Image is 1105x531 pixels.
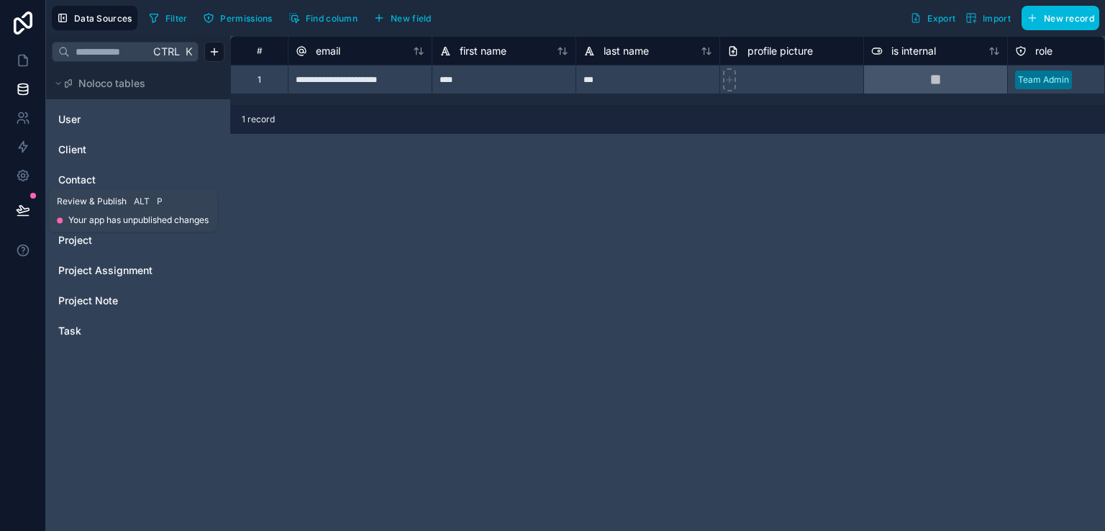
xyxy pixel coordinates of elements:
[78,76,145,91] span: Noloco tables
[58,294,118,308] span: Project Note
[58,324,175,338] a: Task
[58,233,92,248] span: Project
[183,47,194,57] span: K
[927,13,955,24] span: Export
[604,44,649,58] span: last name
[306,13,358,24] span: Find column
[368,7,437,29] button: New field
[58,173,175,187] a: Contact
[68,214,209,226] span: Your app has unpublished changes
[891,44,936,58] span: is internal
[283,7,363,29] button: Find column
[58,142,86,157] span: Client
[198,7,277,29] button: Permissions
[1044,13,1094,24] span: New record
[905,6,960,30] button: Export
[52,259,224,282] div: Project Assignment
[1018,73,1069,86] div: Team Admin
[1022,6,1099,30] button: New record
[58,173,96,187] span: Contact
[52,108,224,131] div: User
[58,112,175,127] a: User
[74,13,132,24] span: Data Sources
[52,6,137,30] button: Data Sources
[52,289,224,312] div: Project Note
[52,229,224,252] div: Project
[1016,6,1099,30] a: New record
[165,13,188,24] span: Filter
[58,142,175,157] a: Client
[58,263,175,278] a: Project Assignment
[391,13,432,24] span: New field
[1035,44,1052,58] span: role
[52,319,224,342] div: Task
[983,13,1011,24] span: Import
[198,7,283,29] a: Permissions
[258,74,261,86] div: 1
[58,233,175,248] a: Project
[134,196,150,207] span: Alt
[154,196,165,207] span: P
[58,112,81,127] span: User
[747,44,813,58] span: profile picture
[242,45,277,56] div: #
[52,73,216,94] button: Noloco tables
[57,196,127,207] span: Review & Publish
[152,42,181,60] span: Ctrl
[52,138,224,161] div: Client
[960,6,1016,30] button: Import
[58,294,175,308] a: Project Note
[143,7,193,29] button: Filter
[220,13,272,24] span: Permissions
[460,44,506,58] span: first name
[316,44,340,58] span: email
[52,168,224,191] div: Contact
[242,114,275,125] span: 1 record
[58,263,153,278] span: Project Assignment
[58,324,81,338] span: Task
